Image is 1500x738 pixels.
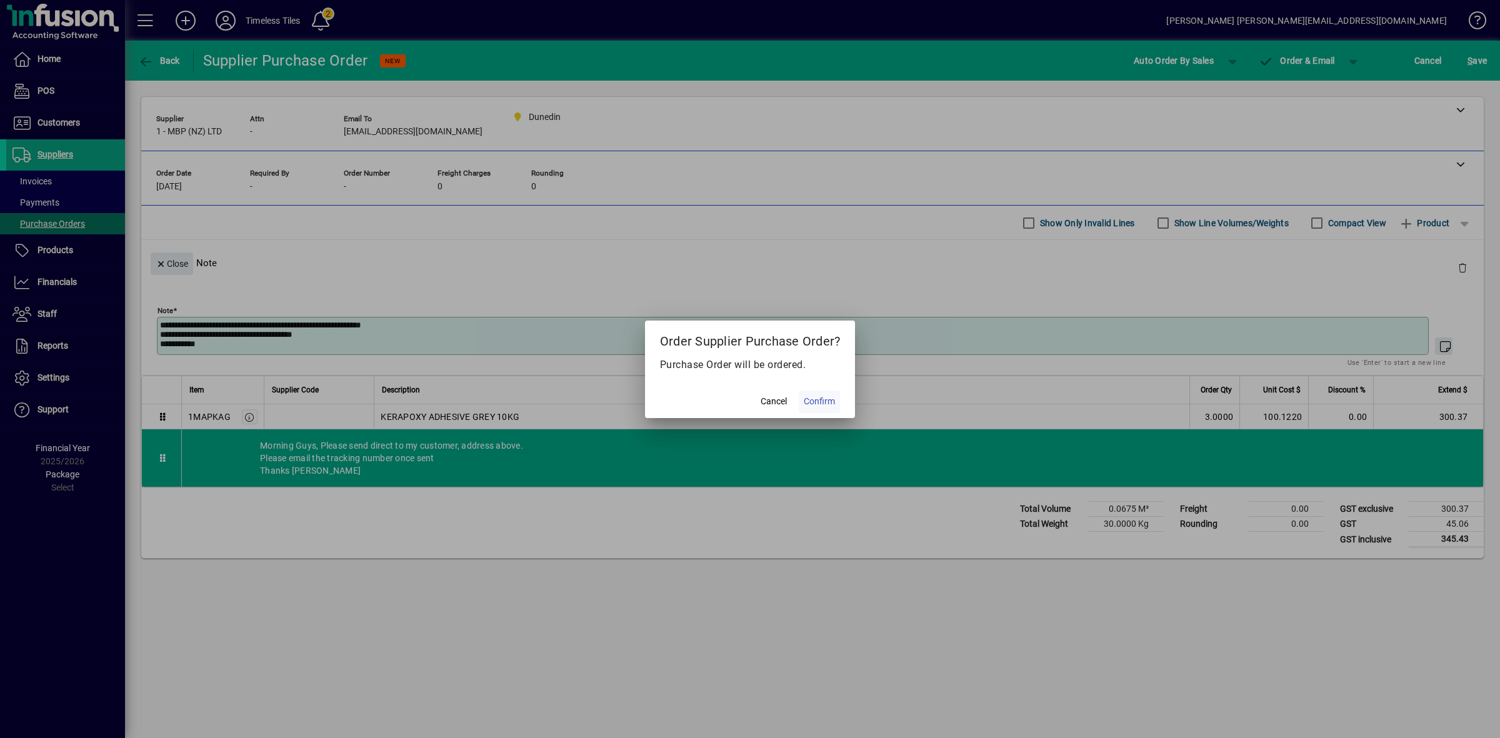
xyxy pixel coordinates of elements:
[660,357,841,372] p: Purchase Order will be ordered.
[804,395,835,408] span: Confirm
[645,321,856,357] h2: Order Supplier Purchase Order?
[761,395,787,408] span: Cancel
[799,391,840,413] button: Confirm
[754,391,794,413] button: Cancel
